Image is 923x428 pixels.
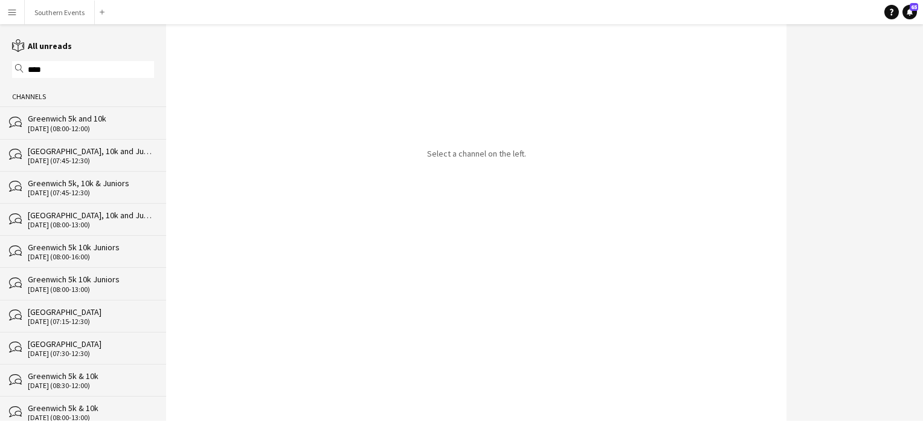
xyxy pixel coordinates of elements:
[28,242,154,253] div: Greenwich 5k 10k Juniors
[28,189,154,197] div: [DATE] (07:45-12:30)
[25,1,95,24] button: Southern Events
[28,413,154,422] div: [DATE] (08:00-13:00)
[28,178,154,189] div: Greenwich 5k, 10k & Juniors
[28,125,154,133] div: [DATE] (08:00-12:00)
[28,210,154,221] div: [GEOGRAPHIC_DATA], 10k and Juniors
[28,157,154,165] div: [DATE] (07:45-12:30)
[28,371,154,381] div: Greenwich 5k & 10k
[28,317,154,326] div: [DATE] (07:15-12:30)
[28,253,154,261] div: [DATE] (08:00-16:00)
[28,403,154,413] div: Greenwich 5k & 10k
[28,306,154,317] div: [GEOGRAPHIC_DATA]
[12,41,72,51] a: All unreads
[28,339,154,349] div: [GEOGRAPHIC_DATA]
[28,349,154,358] div: [DATE] (07:30-12:30)
[427,148,526,159] p: Select a channel on the left.
[28,221,154,229] div: [DATE] (08:00-13:00)
[28,381,154,390] div: [DATE] (08:30-12:00)
[902,5,917,19] a: 65
[910,3,918,11] span: 65
[28,274,154,285] div: Greenwich 5k 10k Juniors
[28,285,154,294] div: [DATE] (08:00-13:00)
[28,146,154,157] div: [GEOGRAPHIC_DATA], 10k and Juniors
[28,113,154,124] div: Greenwich 5k and 10k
